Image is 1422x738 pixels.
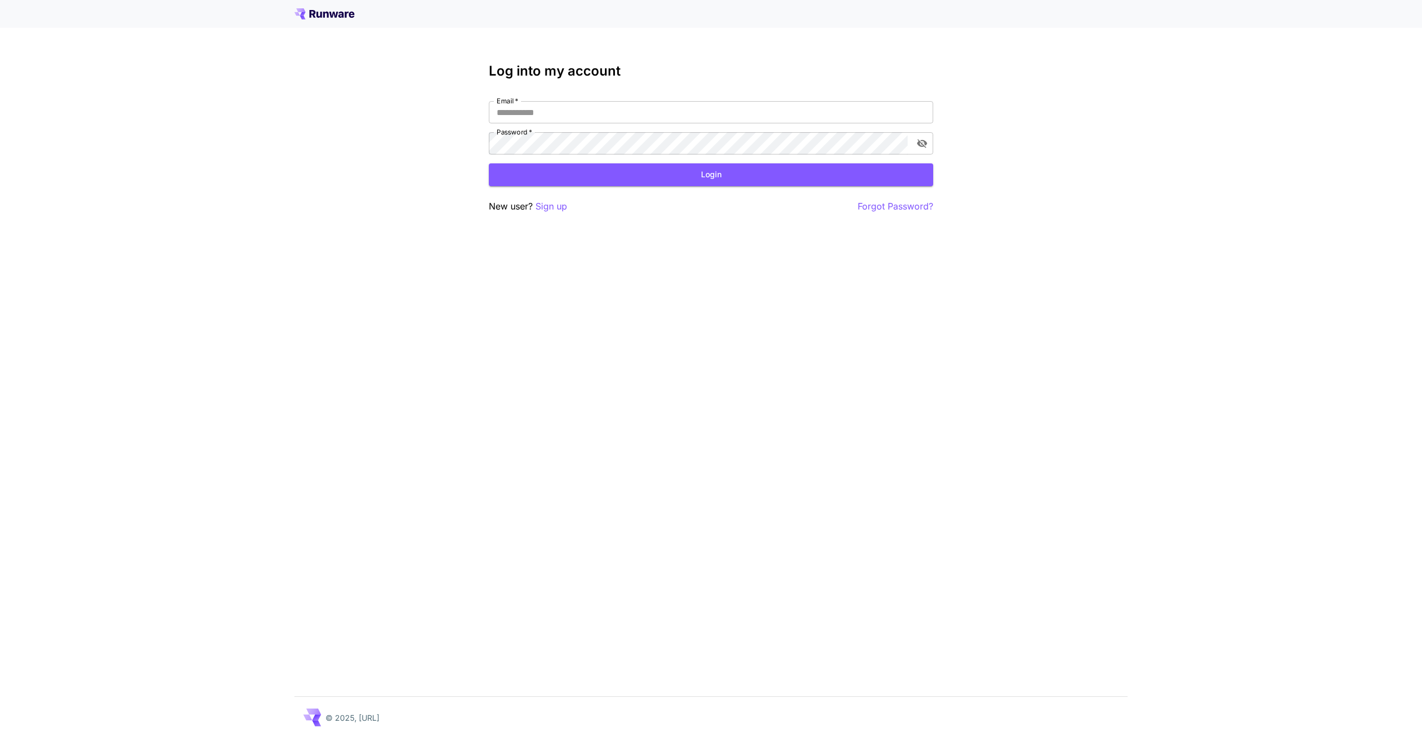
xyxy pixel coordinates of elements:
label: Password [497,127,532,137]
h3: Log into my account [489,63,933,79]
button: Login [489,163,933,186]
button: toggle password visibility [912,133,932,153]
button: Sign up [535,200,567,213]
p: New user? [489,200,567,213]
label: Email [497,96,518,106]
button: Forgot Password? [858,200,933,213]
p: © 2025, [URL] [326,712,379,724]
